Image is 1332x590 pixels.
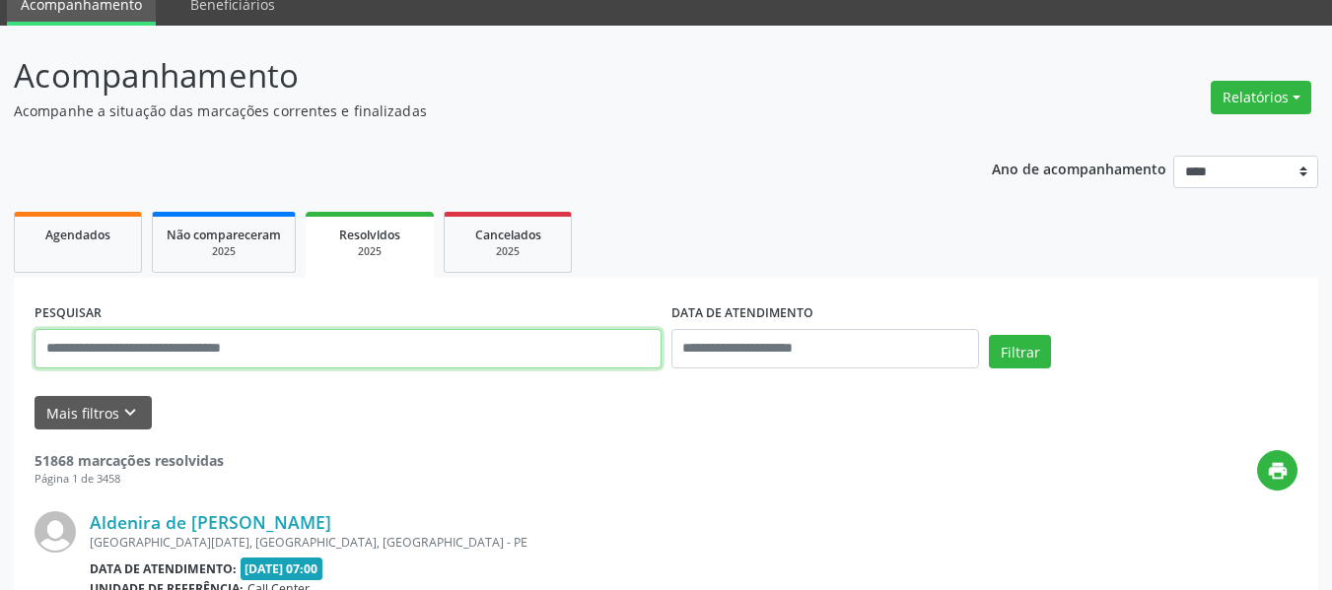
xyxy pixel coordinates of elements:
[992,156,1166,180] p: Ano de acompanhamento
[90,511,331,533] a: Aldenira de [PERSON_NAME]
[1267,460,1289,482] i: print
[167,244,281,259] div: 2025
[45,227,110,243] span: Agendados
[35,298,102,329] label: PESQUISAR
[35,396,152,430] button: Mais filtroskeyboard_arrow_down
[989,335,1051,368] button: Filtrar
[35,471,224,488] div: Página 1 de 3458
[475,227,541,243] span: Cancelados
[241,557,323,580] span: [DATE] 07:00
[14,51,927,100] p: Acompanhamento
[35,511,76,553] img: img
[671,298,813,329] label: DATA DE ATENDIMENTO
[1211,81,1311,114] button: Relatórios
[14,100,927,121] p: Acompanhe a situação das marcações correntes e finalizadas
[90,534,1297,551] div: [GEOGRAPHIC_DATA][DATE], [GEOGRAPHIC_DATA], [GEOGRAPHIC_DATA] - PE
[90,560,237,577] b: Data de atendimento:
[339,227,400,243] span: Resolvidos
[167,227,281,243] span: Não compareceram
[119,402,141,424] i: keyboard_arrow_down
[35,451,224,470] strong: 51868 marcações resolvidas
[458,244,557,259] div: 2025
[1257,450,1297,491] button: print
[319,244,420,259] div: 2025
